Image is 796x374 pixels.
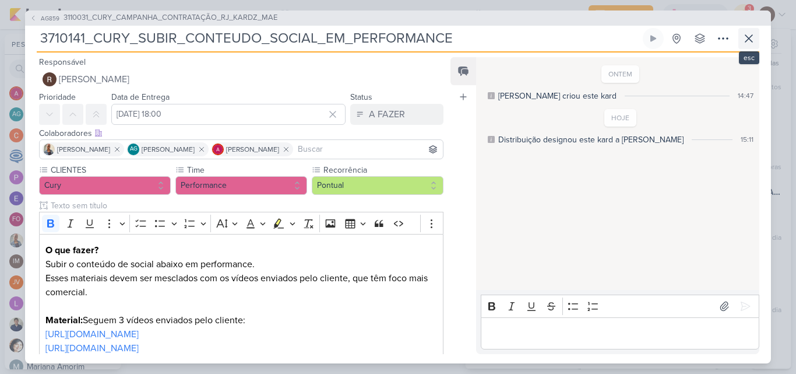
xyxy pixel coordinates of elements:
[48,200,443,212] input: Texto sem título
[350,104,443,125] button: A FAZER
[741,134,753,145] div: 15:11
[130,146,138,152] p: AG
[57,144,110,155] span: [PERSON_NAME]
[45,328,139,340] a: [URL][DOMAIN_NAME]
[369,107,405,121] div: A FAZER
[350,92,372,102] label: Status
[128,144,139,155] div: Aline Gimenez Graciano
[175,176,307,195] button: Performance
[738,90,753,101] div: 14:47
[59,72,129,86] span: [PERSON_NAME]
[39,69,443,90] button: [PERSON_NAME]
[45,342,139,354] a: [URL][DOMAIN_NAME]
[322,164,443,176] label: Recorrência
[481,295,759,317] div: Editor toolbar
[39,57,86,67] label: Responsável
[37,28,640,49] input: Kard Sem Título
[488,92,495,99] div: Este log é visível à todos no kard
[226,144,279,155] span: [PERSON_NAME]
[43,72,57,86] img: Rafael Dornelles
[498,134,684,146] div: Distribuição designou este kard a Rafael
[111,92,170,102] label: Data de Entrega
[498,90,617,102] div: Aline criou este kard
[142,144,195,155] span: [PERSON_NAME]
[295,142,441,156] input: Buscar
[312,176,443,195] button: Pontual
[739,51,759,64] div: esc
[43,144,55,155] img: Iara Santos
[39,176,171,195] button: Cury
[45,244,98,256] strong: O que fazer?
[186,164,307,176] label: Time
[481,317,759,349] div: Editor editing area: main
[39,212,443,235] div: Editor toolbar
[212,144,224,155] img: Alessandra Gomes
[50,164,171,176] label: CLIENTES
[45,314,83,326] strong: Material:
[39,92,76,102] label: Prioridade
[488,136,495,143] div: Este log é visível à todos no kard
[111,104,346,125] input: Select a date
[649,34,658,43] div: Ligar relógio
[39,127,443,139] div: Colaboradores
